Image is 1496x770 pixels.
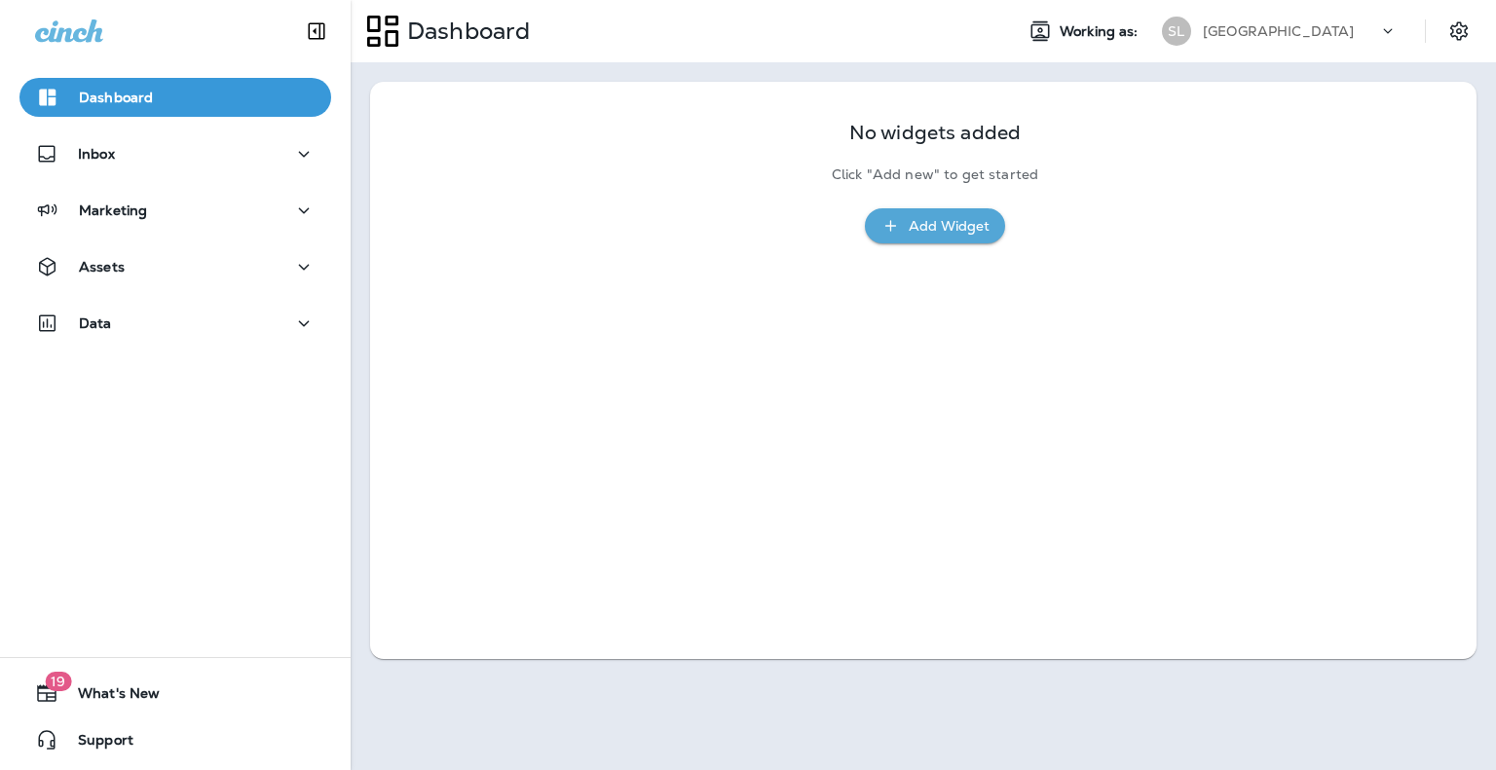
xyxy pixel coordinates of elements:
[19,191,331,230] button: Marketing
[78,146,115,162] p: Inbox
[19,304,331,343] button: Data
[45,672,71,691] span: 19
[399,17,530,46] p: Dashboard
[1060,23,1142,40] span: Working as:
[832,166,1038,183] p: Click "Add new" to get started
[849,125,1021,141] p: No widgets added
[19,247,331,286] button: Assets
[58,732,133,755] span: Support
[79,90,153,105] p: Dashboard
[1441,14,1477,49] button: Settings
[58,685,160,709] span: What's New
[19,674,331,713] button: 19What's New
[79,202,147,218] p: Marketing
[1162,17,1191,46] div: SL
[79,315,112,331] p: Data
[1203,23,1354,39] p: [GEOGRAPHIC_DATA]
[865,208,1005,244] button: Add Widget
[19,720,331,759] button: Support
[289,12,344,51] button: Collapse Sidebar
[79,259,125,275] p: Assets
[909,214,990,238] div: Add Widget
[19,78,331,117] button: Dashboard
[19,134,331,173] button: Inbox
